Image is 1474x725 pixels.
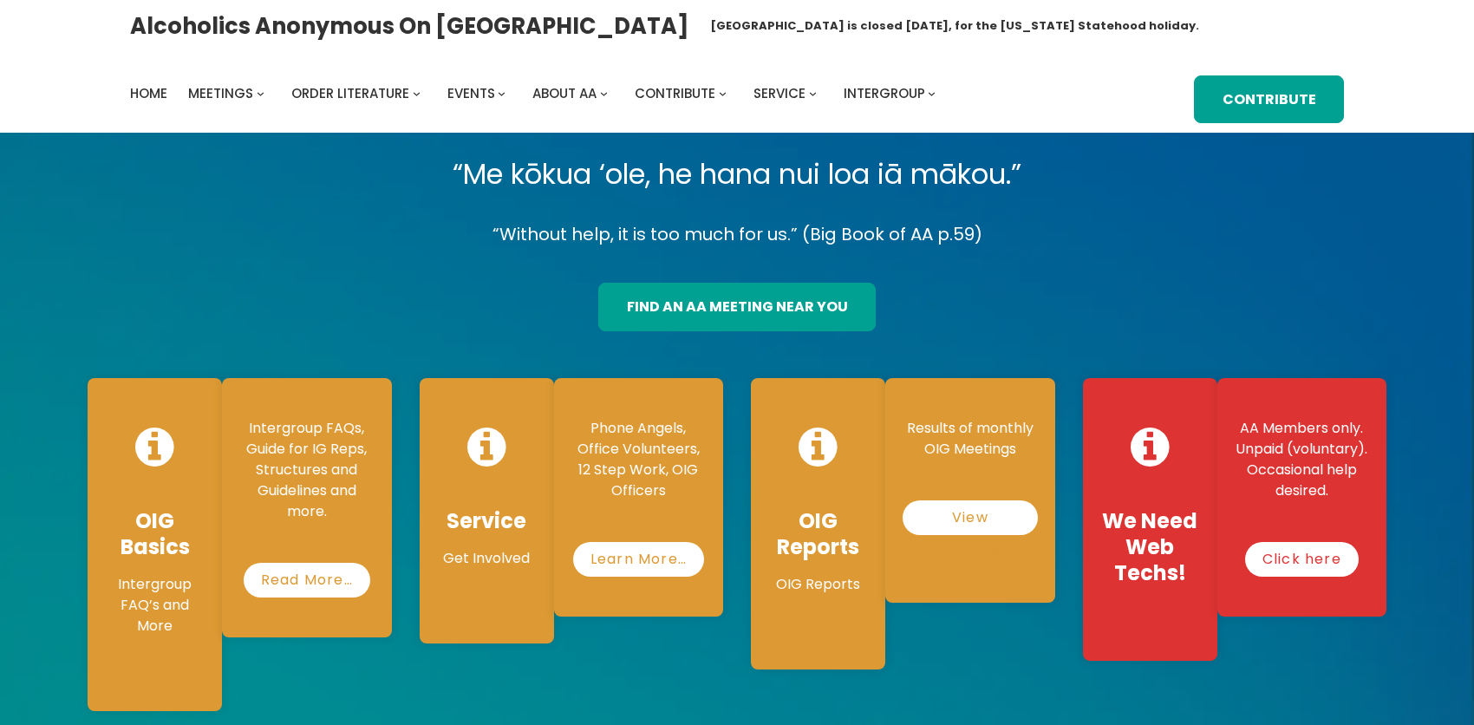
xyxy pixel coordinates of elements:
[571,418,706,501] p: Phone Angels, Office Volunteers, 12 Step Work, OIG Officers
[532,84,597,102] span: About AA
[239,418,374,522] p: Intergroup FAQs, Guide for IG Reps, Structures and Guidelines and more.
[532,82,597,106] a: About AA
[710,17,1199,35] h1: [GEOGRAPHIC_DATA] is closed [DATE], for the [US_STATE] Statehood holiday.
[1235,418,1369,501] p: AA Members only. Unpaid (voluntary). Occasional help desired.
[291,84,409,102] span: Order Literature
[74,219,1400,250] p: “Without help, it is too much for us.” (Big Book of AA p.59)
[498,89,505,97] button: Events submenu
[635,84,715,102] span: Contribute
[903,500,1037,535] a: View Reports
[447,82,495,106] a: Events
[413,89,421,97] button: Order Literature submenu
[257,89,264,97] button: Meetings submenu
[598,283,876,331] a: find an aa meeting near you
[130,84,167,102] span: Home
[809,89,817,97] button: Service submenu
[130,82,942,106] nav: Intergroup
[600,89,608,97] button: About AA submenu
[768,508,868,560] h4: OIG Reports
[437,508,537,534] h4: Service
[928,89,936,97] button: Intergroup submenu
[768,574,868,595] p: OIG Reports
[844,82,925,106] a: Intergroup
[105,508,205,560] h4: OIG Basics
[753,82,805,106] a: Service
[188,84,253,102] span: Meetings
[74,150,1400,199] p: “Me kōkua ‘ole, he hana nui loa iā mākou.”
[244,563,370,598] a: Read More…
[719,89,727,97] button: Contribute submenu
[188,82,253,106] a: Meetings
[1245,542,1359,577] a: Click here
[130,6,689,46] a: Alcoholics Anonymous on [GEOGRAPHIC_DATA]
[447,84,495,102] span: Events
[105,574,205,637] p: Intergroup FAQ’s and More
[437,548,537,569] p: Get Involved
[573,542,704,577] a: Learn More…
[130,82,167,106] a: Home
[844,84,925,102] span: Intergroup
[1194,75,1344,124] a: Contribute
[753,84,805,102] span: Service
[1100,508,1200,586] h4: We Need Web Techs!
[635,82,715,106] a: Contribute
[903,418,1037,460] p: Results of monthly OIG Meetings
